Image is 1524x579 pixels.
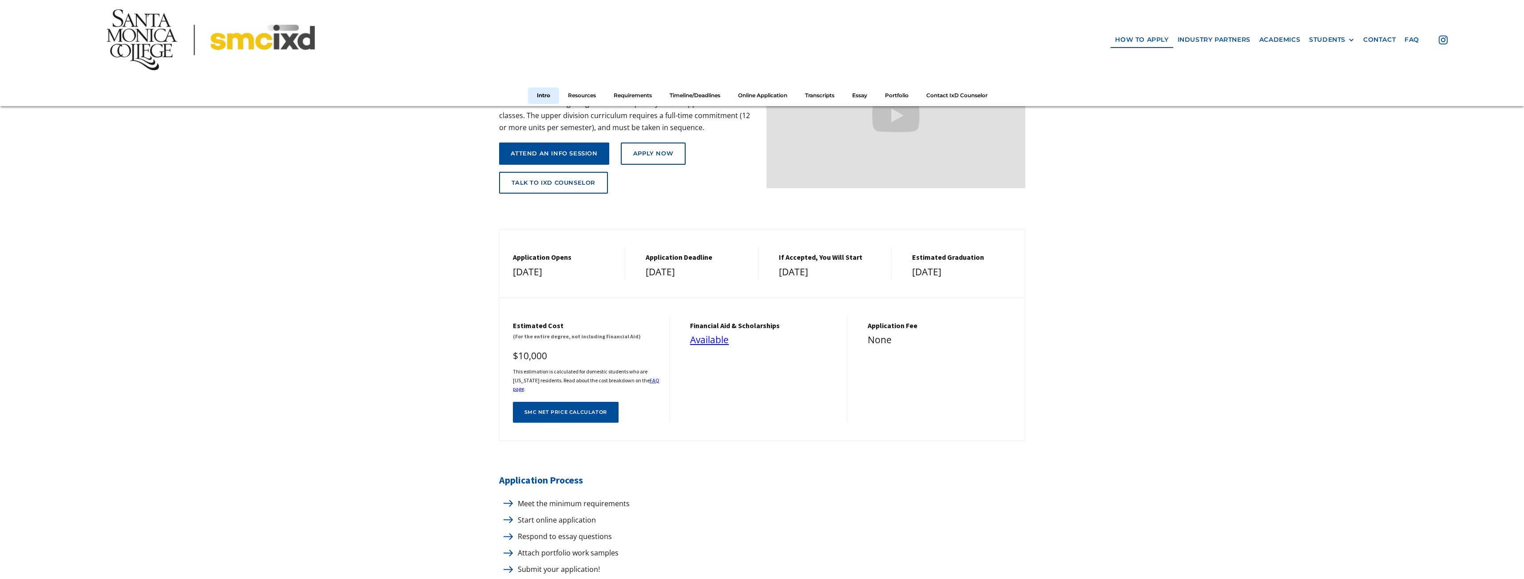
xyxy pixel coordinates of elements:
img: icon - instagram [1439,36,1448,44]
div: None [868,332,1016,348]
a: attend an info session [499,143,609,165]
a: industry partners [1173,32,1255,48]
div: STUDENTS [1309,36,1345,44]
p: Meet the minimum requirements [513,498,630,510]
a: Portfolio [876,87,917,104]
div: talk to ixd counselor [512,179,596,186]
div: Apply Now [633,150,673,157]
a: faq [1400,32,1424,48]
h6: (For the entire degree, not including Financial Aid) [513,332,661,341]
div: [DATE] [513,264,616,280]
a: Available [690,333,729,346]
a: Online Application [729,87,796,104]
div: [DATE] [779,264,882,280]
a: Essay [843,87,876,104]
div: [DATE] [912,264,1016,280]
a: contact [1359,32,1400,48]
p: Respond to essay questions [513,531,612,543]
div: attend an info session [511,150,598,157]
h5: financial aid & Scholarships [690,321,838,330]
a: Contact IxD Counselor [917,87,996,104]
h5: estimated graduation [912,253,1016,262]
p: Start online application [513,514,596,526]
h5: Application Deadline [646,253,749,262]
h5: If Accepted, You Will Start [779,253,882,262]
a: FAQ page [513,377,659,392]
div: $10,000 [513,348,661,364]
a: Apply Now [621,143,686,165]
div: [DATE] [646,264,749,280]
p: Submit your application! [513,563,600,575]
h5: Application Process [499,472,1025,488]
a: SMC net price calculator [513,402,619,423]
img: Santa Monica College - SMC IxD logo [107,9,315,70]
div: STUDENTS [1309,36,1354,44]
a: talk to ixd counselor [499,172,608,194]
a: Timeline/Deadlines [661,87,729,104]
iframe: Design your future with a Bachelor's Degree in Interaction Design from Santa Monica College [766,43,1025,188]
a: Transcripts [796,87,843,104]
div: SMC net price calculator [524,409,607,415]
p: Attach portfolio work samples [513,547,619,559]
h6: This estimation is calculated for domestic students who are [US_STATE] residents. Read about the ... [513,367,661,393]
a: Academics [1255,32,1305,48]
h5: Application Fee [868,321,1016,330]
a: Resources [559,87,605,104]
a: Intro [528,87,559,104]
a: Requirements [605,87,661,104]
h5: Estimated cost [513,321,661,330]
a: how to apply [1111,32,1173,48]
h5: Application Opens [513,253,616,262]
